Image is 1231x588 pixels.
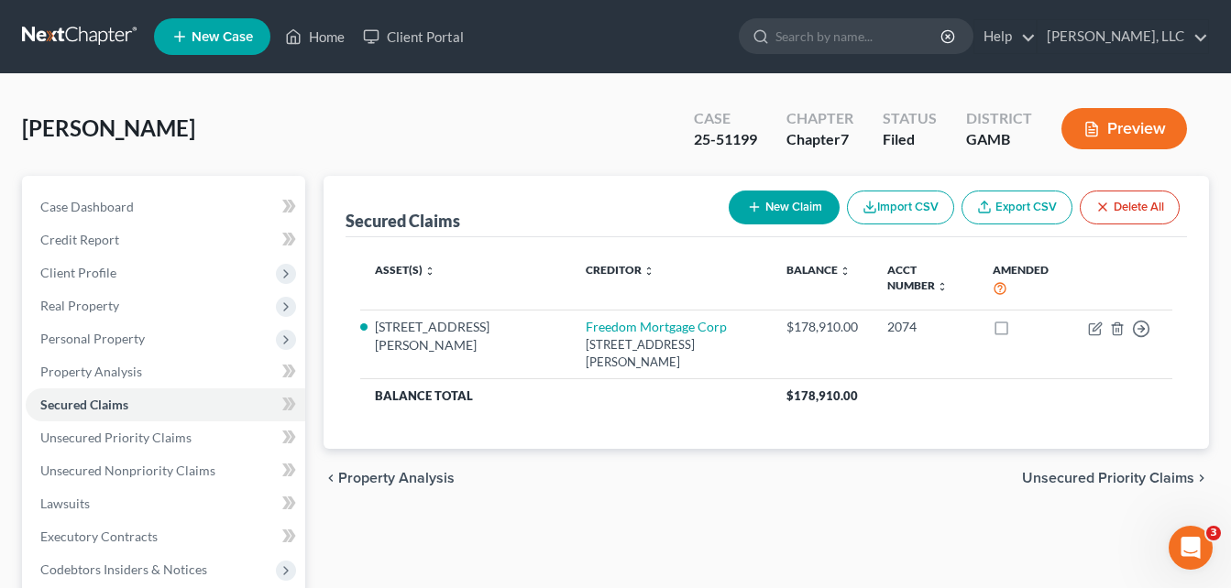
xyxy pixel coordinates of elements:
span: 7 [841,130,849,147]
span: Codebtors Insiders & Notices [40,561,207,577]
input: Search by name... [775,19,943,53]
span: Unsecured Nonpriority Claims [40,463,215,478]
a: Freedom Mortgage Corp [586,319,727,334]
a: Credit Report [26,223,305,256]
div: 25-51199 [694,129,757,150]
button: Import CSV [847,191,954,224]
span: Property Analysis [338,471,455,485]
div: $178,910.00 [786,318,858,336]
div: Filed [883,129,937,150]
i: unfold_more [937,281,948,292]
span: [PERSON_NAME] [22,114,195,141]
a: Property Analysis [26,355,305,388]
span: Client Profile [40,265,116,280]
span: $178,910.00 [786,388,858,403]
button: Preview [1061,108,1187,149]
a: Balance unfold_more [786,263,851,277]
a: Lawsuits [26,487,305,520]
a: Secured Claims [26,388,305,421]
a: Home [276,20,354,53]
i: chevron_right [1194,471,1209,485]
div: Status [883,108,937,129]
th: Balance Total [360,379,772,412]
span: New Case [192,30,253,44]
iframe: Intercom live chat [1169,526,1213,570]
span: Unsecured Priority Claims [40,430,192,445]
span: Case Dashboard [40,199,134,214]
span: Secured Claims [40,397,128,412]
div: Chapter [786,129,853,150]
div: Secured Claims [346,210,460,232]
i: unfold_more [424,266,435,277]
i: unfold_more [840,266,851,277]
a: Client Portal [354,20,473,53]
a: Executory Contracts [26,520,305,553]
a: Help [974,20,1036,53]
a: Export CSV [962,191,1072,224]
span: Credit Report [40,232,119,247]
div: District [966,108,1032,129]
span: Real Property [40,298,119,313]
i: unfold_more [643,266,654,277]
a: [PERSON_NAME], LLC [1038,20,1208,53]
button: Delete All [1080,191,1180,224]
span: 3 [1206,526,1221,540]
div: [STREET_ADDRESS][PERSON_NAME] [586,336,757,370]
span: Unsecured Priority Claims [1022,471,1194,485]
span: Executory Contracts [40,528,158,544]
a: Case Dashboard [26,191,305,223]
div: GAMB [966,129,1032,150]
button: Unsecured Priority Claims chevron_right [1022,471,1209,485]
a: Acct Number unfold_more [887,263,948,292]
button: New Claim [729,191,840,224]
div: 2074 [887,318,964,336]
li: [STREET_ADDRESS][PERSON_NAME] [375,318,556,354]
span: Property Analysis [40,364,142,379]
a: Unsecured Nonpriority Claims [26,454,305,487]
a: Asset(s) unfold_more [375,263,435,277]
span: Lawsuits [40,495,90,511]
div: Chapter [786,108,853,129]
div: Case [694,108,757,129]
button: chevron_left Property Analysis [324,471,455,485]
span: Personal Property [40,331,145,346]
th: Amended [978,252,1073,310]
i: chevron_left [324,471,338,485]
a: Unsecured Priority Claims [26,421,305,454]
a: Creditor unfold_more [586,263,654,277]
